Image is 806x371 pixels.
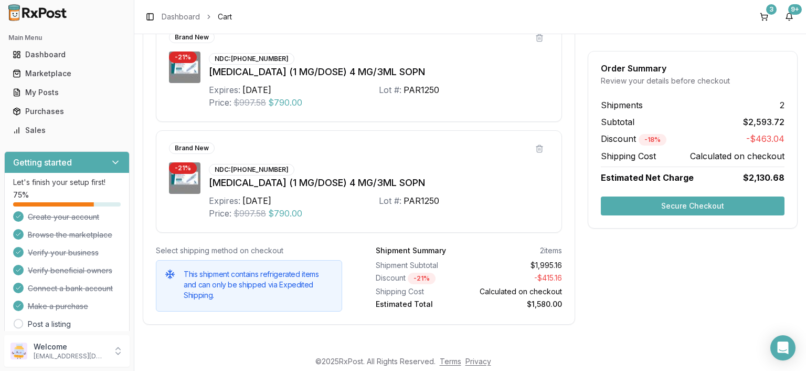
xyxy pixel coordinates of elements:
h3: Getting started [13,156,72,169]
div: - $415.16 [473,273,563,284]
button: Dashboard [4,46,130,63]
h5: This shipment contains refrigerated items and can only be shipped via Expedited Shipping. [184,269,333,301]
p: Welcome [34,342,107,352]
div: 9+ [788,4,802,15]
img: Ozempic (1 MG/DOSE) 4 MG/3ML SOPN [169,51,200,83]
button: Purchases [4,103,130,120]
div: PAR1250 [404,194,439,207]
span: $790.00 [268,207,302,220]
a: Privacy [465,357,491,366]
div: - 21 % [408,273,436,284]
div: Calculated on checkout [473,286,563,297]
span: Shipping Cost [601,150,656,162]
span: Calculated on checkout [690,150,784,162]
div: - 18 % [639,134,666,146]
button: Sales [4,122,130,139]
a: My Posts [8,83,125,102]
span: $997.58 [234,207,266,220]
div: $1,580.00 [473,299,563,310]
p: Let's finish your setup first! [13,177,121,188]
a: Dashboard [162,12,200,22]
div: [MEDICAL_DATA] (1 MG/DOSE) 4 MG/3ML SOPN [209,65,549,79]
a: Post a listing [28,319,71,329]
div: Price: [209,207,231,220]
div: Sales [13,125,121,136]
div: Lot #: [379,194,401,207]
div: Purchases [13,106,121,117]
div: - 21 % [169,51,197,63]
a: Sales [8,121,125,140]
img: RxPost Logo [4,4,71,21]
span: $790.00 [268,96,302,109]
div: Discount [376,273,465,284]
div: Marketplace [13,68,121,79]
div: [DATE] [242,194,271,207]
span: -$463.04 [746,132,784,146]
span: Make a purchase [28,301,88,312]
span: 2 [780,99,784,111]
div: Brand New [169,32,215,43]
nav: breadcrumb [162,12,232,22]
span: Create your account [28,212,99,222]
div: $1,995.16 [473,260,563,271]
p: [EMAIL_ADDRESS][DOMAIN_NAME] [34,352,107,360]
span: 75 % [13,190,29,200]
span: Discount [601,133,666,144]
div: Order Summary [601,64,784,73]
div: Open Intercom Messenger [770,335,796,360]
div: Shipment Subtotal [376,260,465,271]
button: Secure Checkout [601,197,784,215]
div: 2 items [540,245,562,256]
span: $997.58 [234,96,266,109]
img: Ozempic (1 MG/DOSE) 4 MG/3ML SOPN [169,162,200,194]
div: My Posts [13,87,121,98]
div: [DATE] [242,84,271,96]
div: NDC: [PHONE_NUMBER] [209,53,294,65]
a: Marketplace [8,64,125,83]
div: Expires: [209,194,240,207]
span: Subtotal [601,116,634,128]
div: Expires: [209,84,240,96]
img: User avatar [10,343,27,359]
h2: Main Menu [8,34,125,42]
div: Review your details before checkout [601,76,784,86]
div: Shipping Cost [376,286,465,297]
span: Verify your business [28,248,99,258]
a: Dashboard [8,45,125,64]
span: Estimated Net Charge [601,172,694,183]
span: $2,130.68 [743,171,784,184]
div: [MEDICAL_DATA] (1 MG/DOSE) 4 MG/3ML SOPN [209,176,549,190]
div: Select shipping method on checkout [156,245,342,256]
div: NDC: [PHONE_NUMBER] [209,164,294,176]
div: PAR1250 [404,84,439,96]
span: Connect a bank account [28,283,113,294]
span: $2,593.72 [743,116,784,128]
a: Terms [440,357,461,366]
div: Price: [209,96,231,109]
button: 3 [756,8,772,25]
span: Cart [218,12,232,22]
span: Shipments [601,99,643,111]
div: Shipment Summary [376,245,446,256]
span: Verify beneficial owners [28,265,112,276]
button: 9+ [781,8,798,25]
div: Estimated Total [376,299,465,310]
div: Dashboard [13,49,121,60]
span: Browse the marketplace [28,230,112,240]
div: Brand New [169,142,215,154]
a: Purchases [8,102,125,121]
div: 3 [766,4,777,15]
div: - 21 % [169,162,197,174]
button: Marketplace [4,65,130,82]
button: My Posts [4,84,130,101]
div: Lot #: [379,84,401,96]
